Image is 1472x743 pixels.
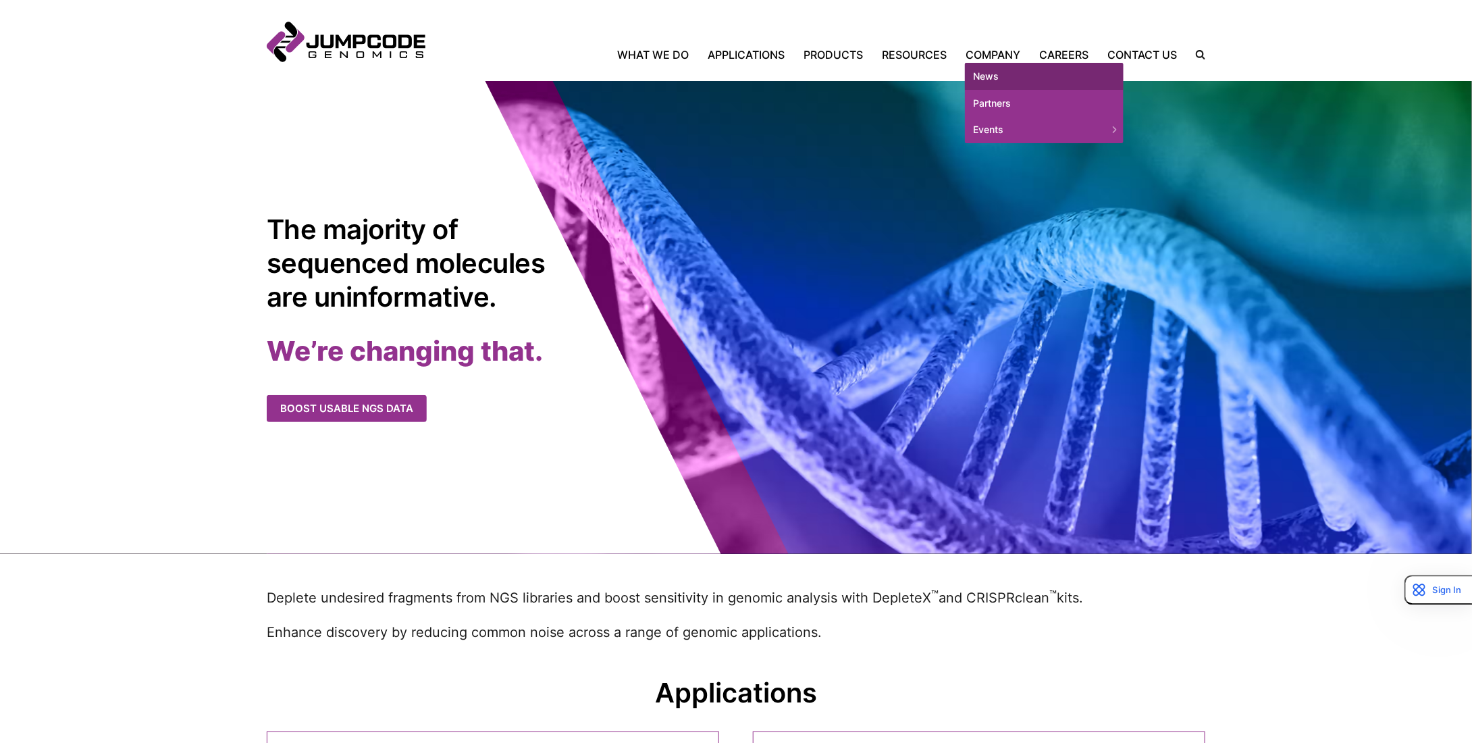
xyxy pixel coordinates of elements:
[965,116,1124,143] a: Events
[617,47,698,63] a: What We Do
[267,334,736,368] h2: We’re changing that.
[267,588,1205,609] p: Deplete undesired fragments from NGS libraries and boost sensitivity in genomic analysis with Dep...
[267,676,1205,710] h2: Applications
[267,622,1205,642] p: Enhance discovery by reducing common noise across a range of genomic applications.
[794,47,872,63] a: Products
[425,47,1186,63] nav: Primary Navigation
[956,47,1030,63] a: Company
[965,90,1124,117] a: Partners
[965,63,1124,90] a: News
[267,213,554,314] h1: The majority of sequenced molecules are uninformative.
[267,395,427,423] a: Boost usable NGS data
[1186,50,1205,59] label: Search the site.
[698,47,794,63] a: Applications
[872,47,956,63] a: Resources
[1030,47,1098,63] a: Careers
[1098,47,1186,63] a: Contact Us
[931,589,939,601] sup: ™
[1049,589,1057,601] sup: ™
